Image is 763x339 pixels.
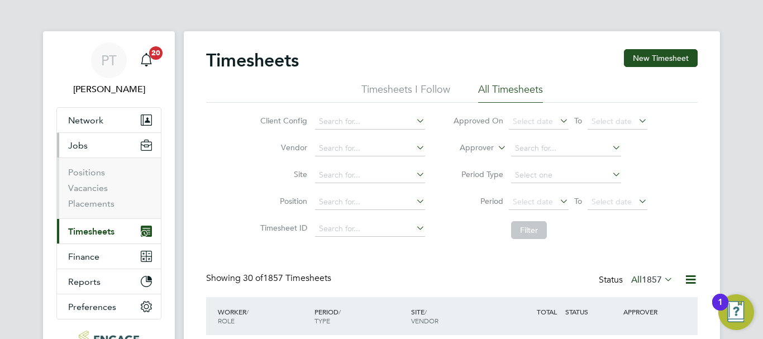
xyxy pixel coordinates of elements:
[631,274,673,285] label: All
[243,273,331,284] span: 1857 Timesheets
[206,49,299,71] h2: Timesheets
[206,273,333,284] div: Showing
[57,244,161,269] button: Finance
[511,168,621,183] input: Select one
[315,114,425,130] input: Search for...
[215,302,312,331] div: WORKER
[624,49,698,67] button: New Timesheet
[513,197,553,207] span: Select date
[408,302,505,331] div: SITE
[57,157,161,218] div: Jobs
[257,196,307,206] label: Position
[57,108,161,132] button: Network
[68,198,115,209] a: Placements
[599,273,675,288] div: Status
[621,302,679,322] div: APPROVER
[57,133,161,157] button: Jobs
[57,219,161,243] button: Timesheets
[68,226,115,237] span: Timesheets
[68,251,99,262] span: Finance
[592,116,632,126] span: Select date
[68,140,88,151] span: Jobs
[571,194,585,208] span: To
[246,307,249,316] span: /
[218,316,235,325] span: ROLE
[361,83,450,103] li: Timesheets I Follow
[511,141,621,156] input: Search for...
[68,276,101,287] span: Reports
[315,221,425,237] input: Search for...
[537,307,557,316] span: TOTAL
[718,302,723,317] div: 1
[315,194,425,210] input: Search for...
[68,183,108,193] a: Vacancies
[718,294,754,330] button: Open Resource Center, 1 new notification
[315,141,425,156] input: Search for...
[338,307,341,316] span: /
[68,115,103,126] span: Network
[312,302,408,331] div: PERIOD
[257,223,307,233] label: Timesheet ID
[444,142,494,154] label: Approver
[453,116,503,126] label: Approved On
[453,169,503,179] label: Period Type
[571,113,585,128] span: To
[511,221,547,239] button: Filter
[57,269,161,294] button: Reports
[68,167,105,178] a: Positions
[425,307,427,316] span: /
[68,302,116,312] span: Preferences
[562,302,621,322] div: STATUS
[56,42,161,96] a: PT[PERSON_NAME]
[57,294,161,319] button: Preferences
[592,197,632,207] span: Select date
[453,196,503,206] label: Period
[513,116,553,126] span: Select date
[257,142,307,152] label: Vendor
[243,273,263,284] span: 30 of
[135,42,158,78] a: 20
[149,46,163,60] span: 20
[101,53,117,68] span: PT
[56,83,161,96] span: Philip Tedstone
[478,83,543,103] li: All Timesheets
[411,316,438,325] span: VENDOR
[642,274,662,285] span: 1857
[314,316,330,325] span: TYPE
[257,169,307,179] label: Site
[257,116,307,126] label: Client Config
[315,168,425,183] input: Search for...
